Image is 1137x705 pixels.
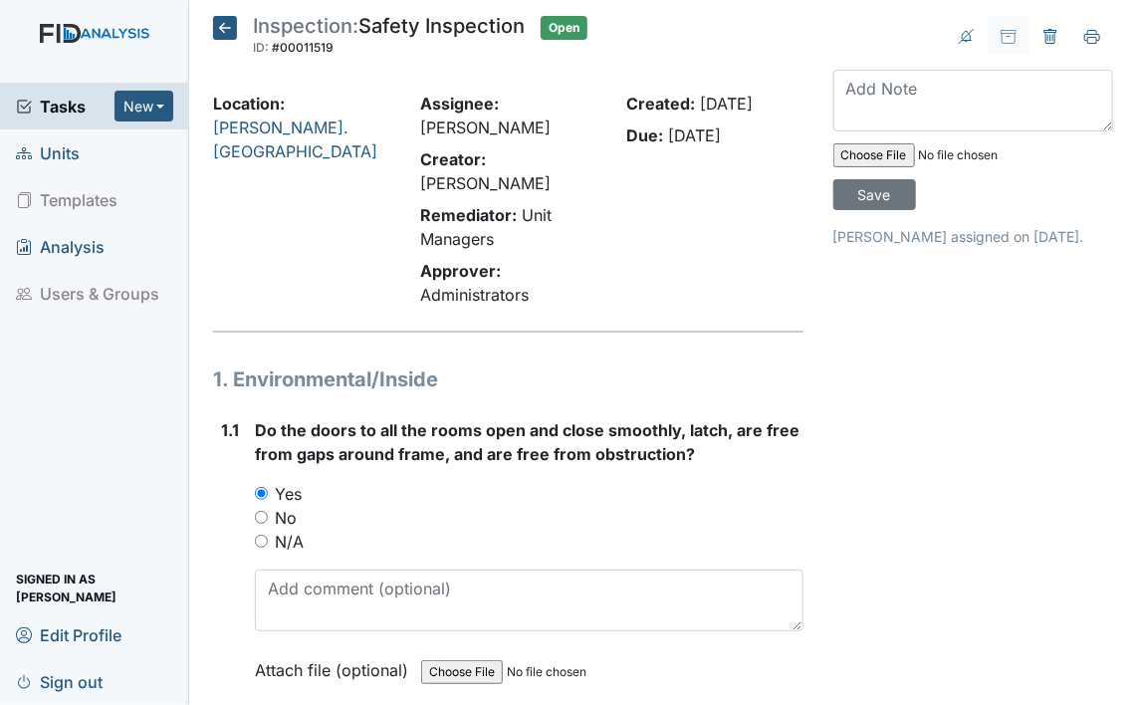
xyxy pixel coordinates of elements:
[16,231,105,262] span: Analysis
[275,506,297,530] label: No
[420,261,501,281] strong: Approver:
[253,40,269,55] span: ID:
[420,94,499,114] strong: Assignee:
[420,173,551,193] span: [PERSON_NAME]
[420,117,551,137] span: [PERSON_NAME]
[213,94,285,114] strong: Location:
[253,14,358,38] span: Inspection:
[16,573,173,603] span: Signed in as [PERSON_NAME]
[213,117,377,161] a: [PERSON_NAME]. [GEOGRAPHIC_DATA]
[626,125,663,145] strong: Due:
[255,511,268,524] input: No
[16,666,103,697] span: Sign out
[700,94,753,114] span: [DATE]
[420,149,486,169] strong: Creator:
[420,285,529,305] span: Administrators
[16,95,114,118] a: Tasks
[255,647,416,682] label: Attach file (optional)
[668,125,721,145] span: [DATE]
[213,364,802,394] h1: 1. Environmental/Inside
[253,16,525,60] div: Safety Inspection
[275,530,304,554] label: N/A
[833,226,1113,247] p: [PERSON_NAME] assigned on [DATE].
[16,619,121,650] span: Edit Profile
[221,418,239,442] label: 1.1
[275,482,302,506] label: Yes
[255,487,268,500] input: Yes
[272,40,334,55] span: #00011519
[626,94,695,114] strong: Created:
[833,179,916,210] input: Save
[114,91,174,121] button: New
[16,137,80,168] span: Units
[255,535,268,548] input: N/A
[420,205,517,225] strong: Remediator:
[255,420,799,464] span: Do the doors to all the rooms open and close smoothly, latch, are free from gaps around frame, an...
[541,16,587,40] span: Open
